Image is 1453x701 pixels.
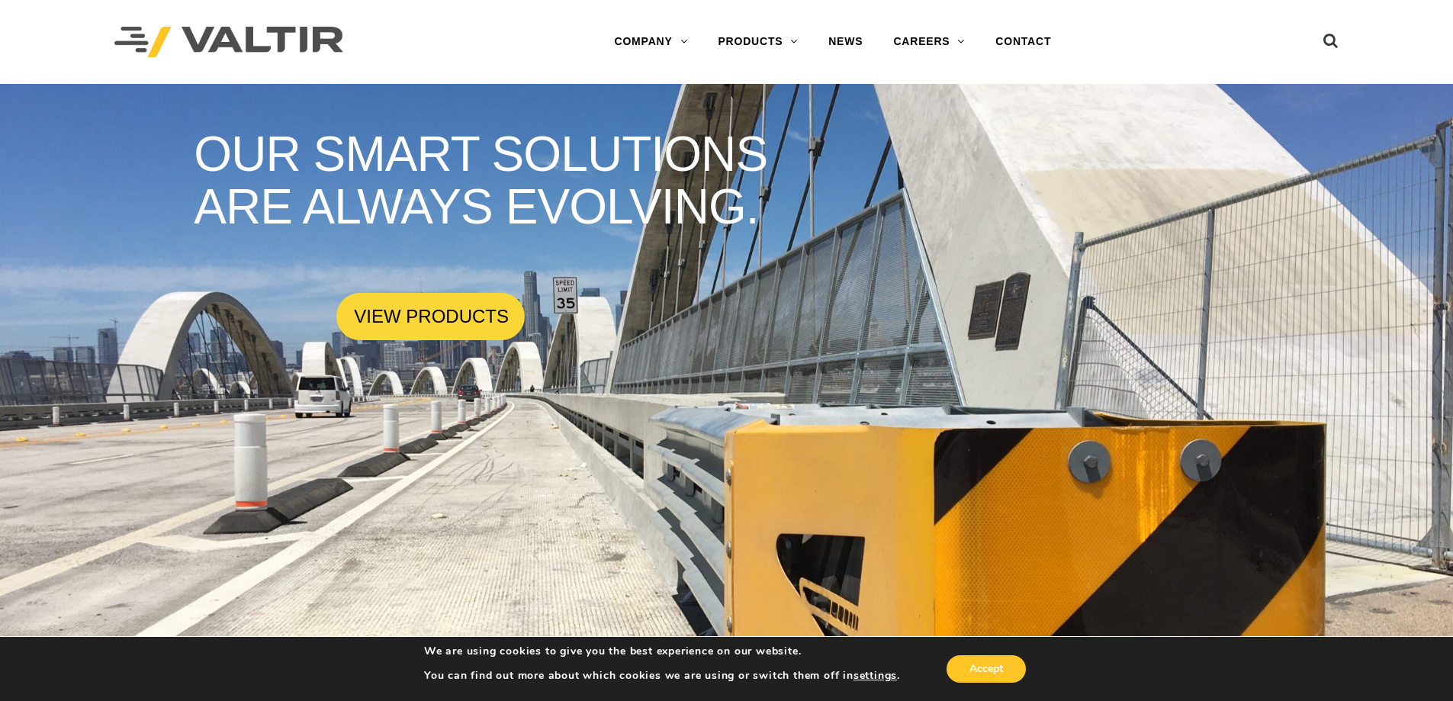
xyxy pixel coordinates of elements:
[114,27,343,58] img: Valtir
[853,669,897,683] button: settings
[336,293,524,340] a: VIEW PRODUCTS
[424,645,900,658] p: We are using cookies to give you the best experience on our website.
[599,27,702,57] a: COMPANY
[947,655,1026,683] button: Accept
[878,27,980,57] a: CAREERS
[424,669,900,683] p: You can find out more about which cookies we are using or switch them off in .
[813,27,878,57] a: NEWS
[702,27,813,57] a: PRODUCTS
[194,128,828,235] rs-layer: OUR SMART SOLUTIONS ARE ALWAYS EVOLVING.
[980,27,1066,57] a: CONTACT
